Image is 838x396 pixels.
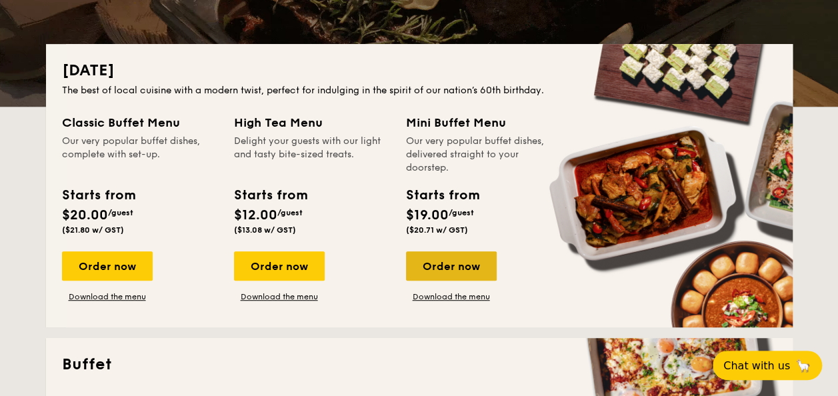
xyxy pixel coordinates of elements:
span: ($21.80 w/ GST) [62,225,124,235]
a: Download the menu [406,291,497,302]
span: 🦙 [795,358,811,373]
button: Chat with us🦙 [713,351,822,380]
span: ($13.08 w/ GST) [234,225,296,235]
span: ($20.71 w/ GST) [406,225,468,235]
span: /guest [277,208,303,217]
a: Download the menu [234,291,325,302]
span: /guest [108,208,133,217]
span: $20.00 [62,207,108,223]
div: Starts from [234,185,307,205]
div: Order now [62,251,153,281]
span: /guest [449,208,474,217]
a: Download the menu [62,291,153,302]
div: Classic Buffet Menu [62,113,218,132]
div: Our very popular buffet dishes, complete with set-up. [62,135,218,175]
h2: Buffet [62,354,777,375]
div: Order now [234,251,325,281]
div: Our very popular buffet dishes, delivered straight to your doorstep. [406,135,562,175]
div: Mini Buffet Menu [406,113,562,132]
div: Starts from [62,185,135,205]
div: The best of local cuisine with a modern twist, perfect for indulging in the spirit of our nation’... [62,84,777,97]
div: Delight your guests with our light and tasty bite-sized treats. [234,135,390,175]
span: $12.00 [234,207,277,223]
div: Starts from [406,185,479,205]
h2: [DATE] [62,60,777,81]
span: $19.00 [406,207,449,223]
span: Chat with us [723,359,790,372]
div: High Tea Menu [234,113,390,132]
div: Order now [406,251,497,281]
